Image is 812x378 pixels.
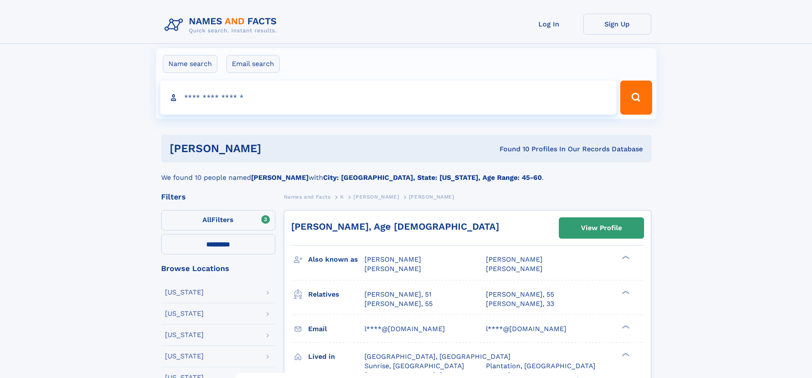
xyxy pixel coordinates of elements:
[202,216,211,224] span: All
[364,265,421,273] span: [PERSON_NAME]
[353,194,399,200] span: [PERSON_NAME]
[160,81,617,115] input: search input
[226,55,280,73] label: Email search
[559,218,644,238] a: View Profile
[161,162,651,183] div: We found 10 people named with .
[620,352,630,357] div: ❯
[161,193,275,201] div: Filters
[165,332,204,338] div: [US_STATE]
[620,324,630,329] div: ❯
[620,289,630,295] div: ❯
[308,349,364,364] h3: Lived in
[163,55,217,73] label: Name search
[323,173,542,182] b: City: [GEOGRAPHIC_DATA], State: [US_STATE], Age Range: 45-60
[251,173,309,182] b: [PERSON_NAME]
[364,290,431,299] a: [PERSON_NAME], 51
[409,194,454,200] span: [PERSON_NAME]
[161,265,275,272] div: Browse Locations
[353,191,399,202] a: [PERSON_NAME]
[161,210,275,231] label: Filters
[308,252,364,267] h3: Also known as
[364,255,421,263] span: [PERSON_NAME]
[364,299,433,309] a: [PERSON_NAME], 55
[291,221,499,232] a: [PERSON_NAME], Age [DEMOGRAPHIC_DATA]
[515,14,583,35] a: Log In
[308,287,364,302] h3: Relatives
[581,218,622,238] div: View Profile
[380,144,643,154] div: Found 10 Profiles In Our Records Database
[364,362,464,370] span: Sunrise, [GEOGRAPHIC_DATA]
[340,191,344,202] a: K
[620,81,652,115] button: Search Button
[486,290,554,299] a: [PERSON_NAME], 55
[364,352,511,361] span: [GEOGRAPHIC_DATA], [GEOGRAPHIC_DATA]
[486,299,554,309] a: [PERSON_NAME], 33
[161,14,284,37] img: Logo Names and Facts
[486,362,595,370] span: Plantation, [GEOGRAPHIC_DATA]
[620,255,630,260] div: ❯
[308,322,364,336] h3: Email
[170,143,381,154] h1: [PERSON_NAME]
[284,191,331,202] a: Names and Facts
[486,255,543,263] span: [PERSON_NAME]
[165,353,204,360] div: [US_STATE]
[165,289,204,296] div: [US_STATE]
[583,14,651,35] a: Sign Up
[340,194,344,200] span: K
[165,310,204,317] div: [US_STATE]
[486,265,543,273] span: [PERSON_NAME]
